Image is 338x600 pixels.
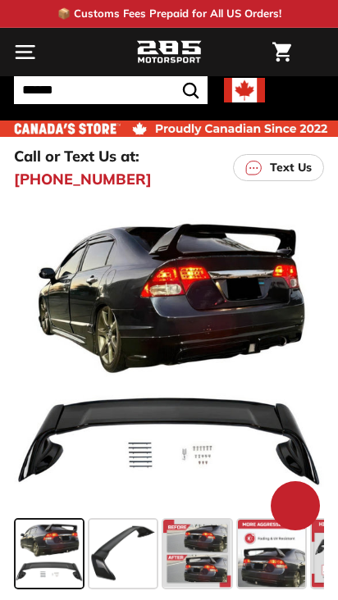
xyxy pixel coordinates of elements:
[14,168,152,190] a: [PHONE_NUMBER]
[266,481,325,534] inbox-online-store-chat: Shopify online store chat
[57,6,281,22] p: 📦 Customs Fees Prepaid for All US Orders!
[233,154,324,181] a: Text Us
[14,76,208,104] input: Search
[264,29,299,75] a: Cart
[270,159,312,176] p: Text Us
[136,39,202,66] img: Logo_285_Motorsport_areodynamics_components
[14,145,139,167] p: Call or Text Us at:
